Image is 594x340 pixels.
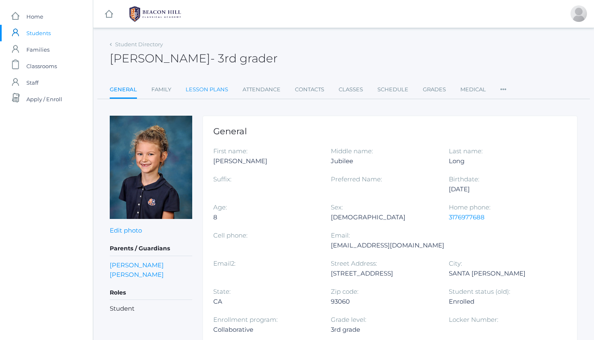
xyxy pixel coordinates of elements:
label: Zip code: [331,288,358,295]
div: Enrolled [449,297,554,307]
div: Long [449,156,554,166]
img: Idella Long [110,116,192,219]
label: Street Address: [331,259,377,267]
label: Last name: [449,147,483,155]
div: SANTA [PERSON_NAME] [449,269,554,278]
span: - 3rd grader [210,51,278,65]
div: 93060 [331,297,436,307]
label: Grade level: [331,316,366,323]
h2: [PERSON_NAME] [110,52,278,65]
label: First name: [213,147,247,155]
a: Grades [423,81,446,98]
label: Age: [213,203,227,211]
div: [DEMOGRAPHIC_DATA] [331,212,436,222]
div: CA [213,297,318,307]
div: [EMAIL_ADDRESS][DOMAIN_NAME] [331,240,444,250]
div: [PERSON_NAME] [213,156,318,166]
label: Cell phone: [213,231,247,239]
label: Sex: [331,203,343,211]
label: City: [449,259,462,267]
label: Suffix: [213,175,231,183]
span: Classrooms [26,58,57,74]
div: 3rd grade [331,325,436,335]
a: Schedule [377,81,408,98]
a: General [110,81,137,99]
span: Students [26,25,51,41]
label: Preferred Name: [331,175,382,183]
img: BHCALogos-05-308ed15e86a5a0abce9b8dd61676a3503ac9727e845dece92d48e8588c001991.png [124,4,186,24]
a: Medical [460,81,486,98]
label: Email: [331,231,350,239]
h5: Parents / Guardians [110,242,192,256]
a: Contacts [295,81,324,98]
label: Home phone: [449,203,490,211]
label: Email2: [213,259,236,267]
div: Collaborative [213,325,318,335]
div: Stephen Long [570,5,587,22]
h1: General [213,126,567,136]
div: [STREET_ADDRESS] [331,269,436,278]
span: Apply / Enroll [26,91,62,107]
a: Student Directory [115,41,163,48]
span: Home [26,8,43,25]
div: 8 [213,212,318,222]
label: Student status (old): [449,288,510,295]
a: Classes [339,81,363,98]
div: [DATE] [449,184,554,194]
li: Student [110,304,192,314]
a: Lesson Plans [186,81,228,98]
label: Enrollment program: [213,316,278,323]
a: [PERSON_NAME] [110,270,164,279]
div: Jubilee [331,156,436,166]
a: [PERSON_NAME] [110,260,164,270]
label: Middle name: [331,147,373,155]
span: Staff [26,74,38,91]
label: State: [213,288,231,295]
h5: Roles [110,286,192,300]
a: Edit photo [110,226,142,234]
span: Families [26,41,49,58]
a: Attendance [243,81,280,98]
a: 3176977688 [449,213,485,221]
label: Birthdate: [449,175,479,183]
label: Locker Number: [449,316,498,323]
a: Family [151,81,171,98]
